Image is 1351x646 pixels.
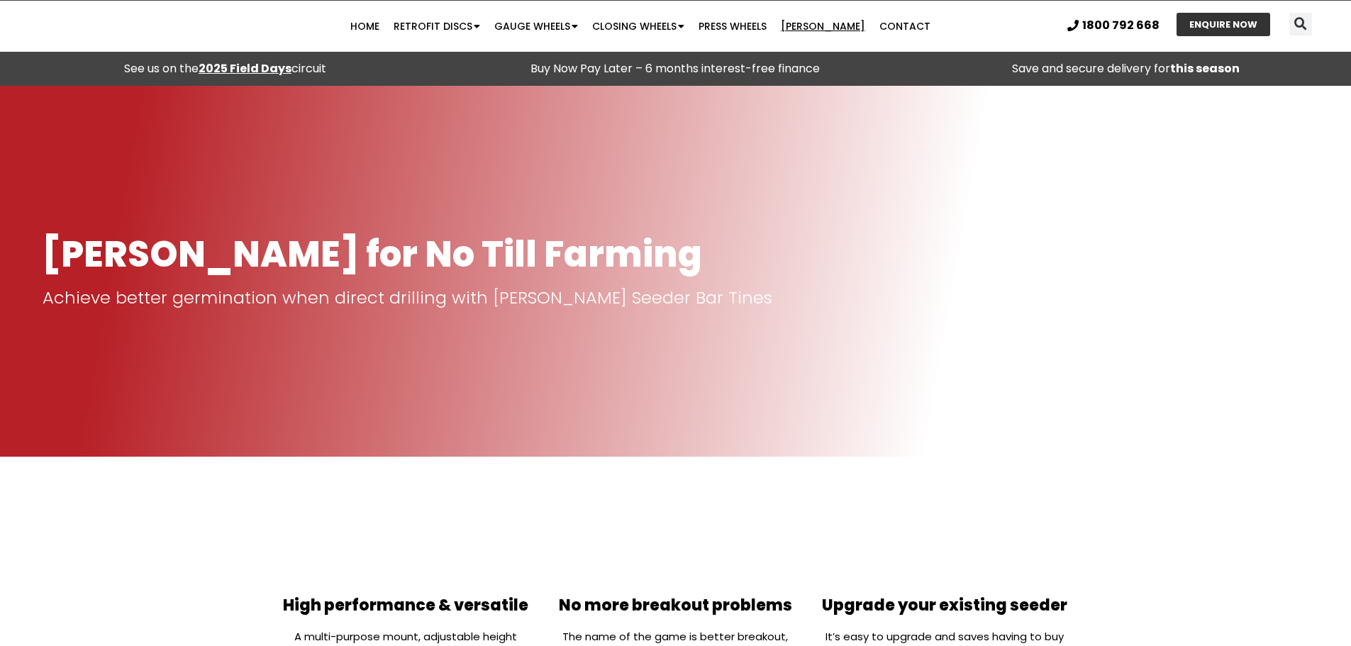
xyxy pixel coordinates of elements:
[624,489,726,591] img: No more breakout problems
[199,60,291,77] a: 2025 Field Days
[262,12,1018,40] nav: Menu
[43,288,1308,308] p: Achieve better germination when direct drilling with [PERSON_NAME] Seeder Bar Tines
[343,12,387,40] a: Home
[872,12,938,40] a: Contact
[1082,20,1160,31] span: 1800 792 668
[817,598,1072,613] h2: Upgrade your existing seeder
[1289,13,1312,35] div: Search
[774,12,872,40] a: [PERSON_NAME]
[43,235,1308,274] h1: [PERSON_NAME] for No Till Farming
[585,12,691,40] a: Closing Wheels
[457,59,894,79] p: Buy Now Pay Later – 6 months interest-free finance
[894,489,996,591] img: Upgrade your existing seeder
[1170,60,1240,77] strong: this season
[487,12,585,40] a: Gauge Wheels
[355,489,457,591] img: High performance and versatile
[691,12,774,40] a: Press Wheels
[1067,20,1160,31] a: 1800 792 668
[279,598,534,613] h2: High performance & versatile
[43,4,184,48] img: Ryan NT logo
[908,59,1344,79] p: Save and secure delivery for
[387,12,487,40] a: Retrofit Discs
[1189,20,1257,29] span: ENQUIRE NOW
[1177,13,1270,36] a: ENQUIRE NOW
[547,598,803,613] h2: No more breakout problems
[7,59,443,79] div: See us on the circuit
